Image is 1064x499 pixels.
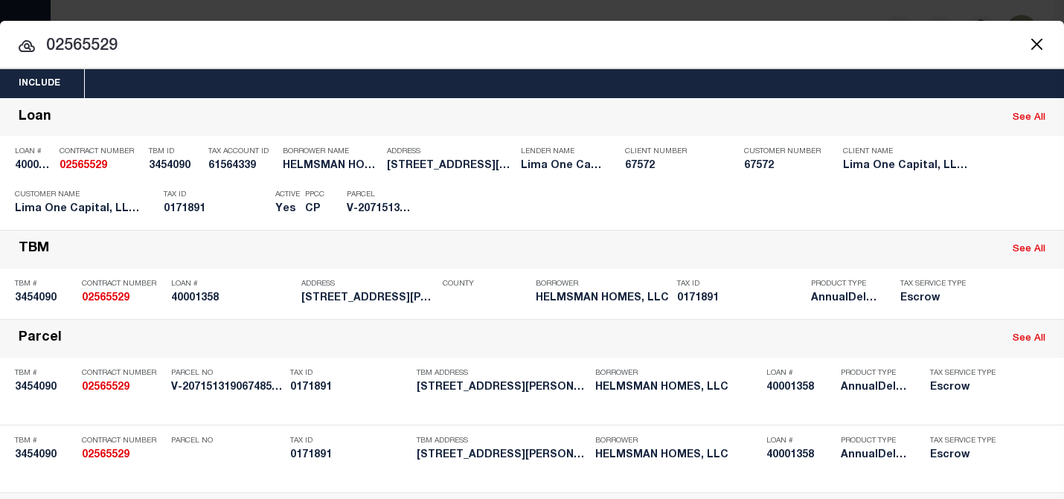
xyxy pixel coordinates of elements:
[82,382,129,393] strong: 02565529
[60,147,141,156] p: Contract Number
[841,369,908,378] p: Product Type
[82,449,164,462] h5: 02565529
[766,449,833,462] h5: 40001358
[60,160,141,173] h5: 02565529
[149,147,201,156] p: TBM ID
[15,437,74,445] p: TBM #
[301,292,435,305] h5: 429 TATE ST
[595,382,759,394] h5: HELMSMAN HOMES, LLC
[290,449,409,462] h5: 0171891
[82,437,164,445] p: Contract Number
[843,160,970,173] h5: Lima One Capital, LLC - Bridge Portfolio
[208,147,275,156] p: Tax Account ID
[15,280,74,289] p: TBM #
[536,292,670,305] h5: HELMSMAN HOMES, LLC
[1013,334,1045,344] a: See All
[930,437,997,445] p: Tax Service Type
[1013,113,1045,123] a: See All
[171,280,294,289] p: Loan #
[417,382,588,394] h5: 429 TATE ST HIGH POINT NC 27260
[417,369,588,378] p: TBM Address
[15,147,52,156] p: Loan #
[149,160,201,173] h5: 3454090
[766,382,833,394] h5: 40001358
[82,280,164,289] p: Contract Number
[164,203,268,216] h5: 0171891
[536,280,670,289] p: Borrower
[82,293,129,303] strong: 02565529
[443,280,528,289] p: County
[301,280,435,289] p: Address
[82,382,164,394] h5: 02565529
[15,369,74,378] p: TBM #
[164,190,268,199] p: Tax ID
[275,203,298,216] h5: Yes
[15,449,74,462] h5: 3454090
[82,292,164,305] h5: 02565529
[744,160,818,173] h5: 67572
[625,147,722,156] p: Client Number
[595,437,759,445] p: Borrower
[19,330,62,347] div: Parcel
[841,382,908,394] h5: AnnualDelinquency,Escrow
[275,190,300,199] p: Active
[283,160,379,173] h5: HELMSMAN HOMES, LLC
[15,160,52,173] h5: 40001358
[171,292,294,305] h5: 40001358
[521,147,603,156] p: Lender Name
[930,369,997,378] p: Tax Service Type
[82,450,129,460] strong: 02565529
[305,190,324,199] p: PPCC
[290,437,409,445] p: Tax ID
[283,147,379,156] p: Borrower Name
[677,292,804,305] h5: 0171891
[19,109,51,126] div: Loan
[387,147,513,156] p: Address
[677,280,804,289] p: Tax ID
[305,203,324,216] h5: CP
[900,292,975,305] h5: Escrow
[841,449,908,462] h5: AnnualDelinquency,Escrow
[811,292,878,305] h5: AnnualDelinquency,Escrow
[766,437,833,445] p: Loan #
[1027,34,1046,54] button: Close
[417,449,588,462] h5: 429 TATE ST HIGH POINT NC 27260
[290,369,409,378] p: Tax ID
[15,203,141,216] h5: Lima One Capital, LLC - Bridge Portfolio
[171,437,283,445] p: Parcel No
[766,369,833,378] p: Loan #
[347,203,414,216] h5: V-2071513190674853131018
[208,160,275,173] h5: 61564339
[521,160,603,173] h5: Lima One Capital, LLC - Bridge ...
[417,437,588,445] p: TBM Address
[171,382,283,394] h5: V-2071513190674853131018
[82,369,164,378] p: Contract Number
[60,161,107,171] strong: 02565529
[347,190,414,199] p: Parcel
[290,382,409,394] h5: 0171891
[930,449,997,462] h5: Escrow
[841,437,908,445] p: Product Type
[1013,245,1045,254] a: See All
[843,147,970,156] p: Client Name
[171,369,283,378] p: Parcel No
[19,241,49,258] div: TBM
[744,147,821,156] p: Customer Number
[625,160,722,173] h5: 67572
[15,382,74,394] h5: 3454090
[595,369,759,378] p: Borrower
[15,292,74,305] h5: 3454090
[595,449,759,462] h5: HELMSMAN HOMES, LLC
[387,160,513,173] h5: 429 TATE ST HIGH POINT NC 27260
[811,280,878,289] p: Product Type
[900,280,975,289] p: Tax Service Type
[15,190,141,199] p: Customer Name
[930,382,997,394] h5: Escrow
